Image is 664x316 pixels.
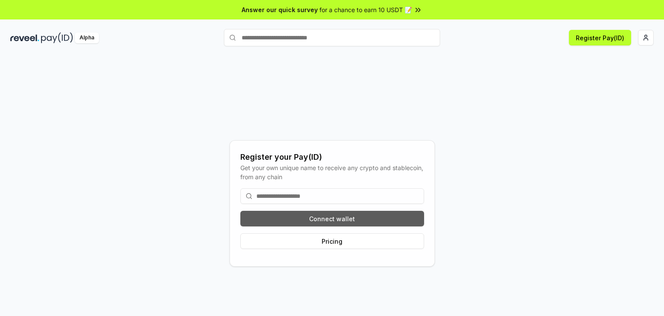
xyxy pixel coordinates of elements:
button: Pricing [240,233,424,249]
div: Alpha [75,32,99,43]
button: Connect wallet [240,211,424,226]
div: Register your Pay(ID) [240,151,424,163]
img: pay_id [41,32,73,43]
span: for a chance to earn 10 USDT 📝 [319,5,412,14]
div: Get your own unique name to receive any crypto and stablecoin, from any chain [240,163,424,181]
img: reveel_dark [10,32,39,43]
span: Answer our quick survey [242,5,318,14]
button: Register Pay(ID) [569,30,631,45]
